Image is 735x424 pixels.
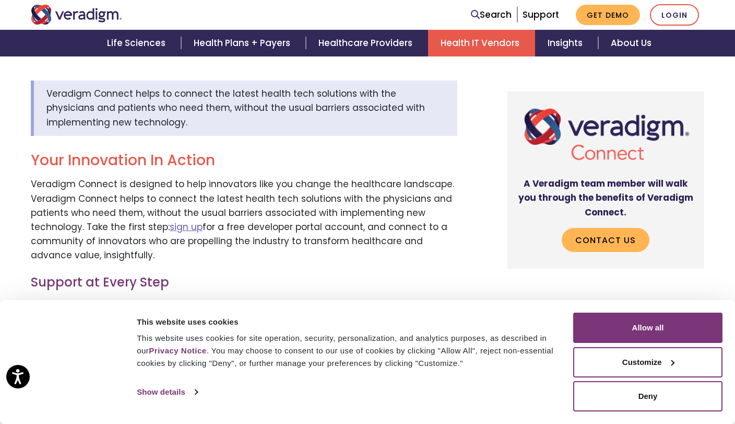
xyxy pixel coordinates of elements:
a: Show details [137,384,197,400]
p: Veradigm Connect is designed to help innovators like you change the healthcare landscape. Veradig... [31,177,457,262]
a: sign up [170,221,203,233]
img: Veradigm Connect [516,100,696,168]
a: Healthcare Providers [306,30,428,56]
button: Customize [573,347,722,377]
a: Contact Us [562,228,649,252]
a: About Us [598,30,664,56]
a: Life Sciences [94,30,181,56]
p: The goal of Veradigm Connect is to make integrating your products with Veradigm solutions as seam... [31,299,457,341]
div: This website uses cookies for site operation, security, personalization, and analytics purposes, ... [137,332,561,370]
iframe: Drift Chat Widget [535,349,722,411]
img: Veradigm logo [31,5,122,25]
a: Search [471,8,512,22]
strong: A Veradigm team member will walk you through the benefits of Veradigm Connect. [518,177,693,218]
a: Support [523,8,559,21]
a: Get Demo [576,5,640,25]
a: Health IT Vendors [428,30,535,56]
a: Login [650,4,699,26]
div: This website uses cookies [137,316,561,328]
a: Health Plans + Payers [181,30,306,56]
span: Veradigm Connect helps to connect the latest health tech solutions with the physicians and patien... [46,87,425,128]
h3: Support at Every Step [31,275,457,290]
h2: Your Innovation In Action [31,152,457,169]
a: Privacy Notice [149,346,206,355]
button: Allow all [573,313,722,343]
a: Insights [535,30,598,56]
